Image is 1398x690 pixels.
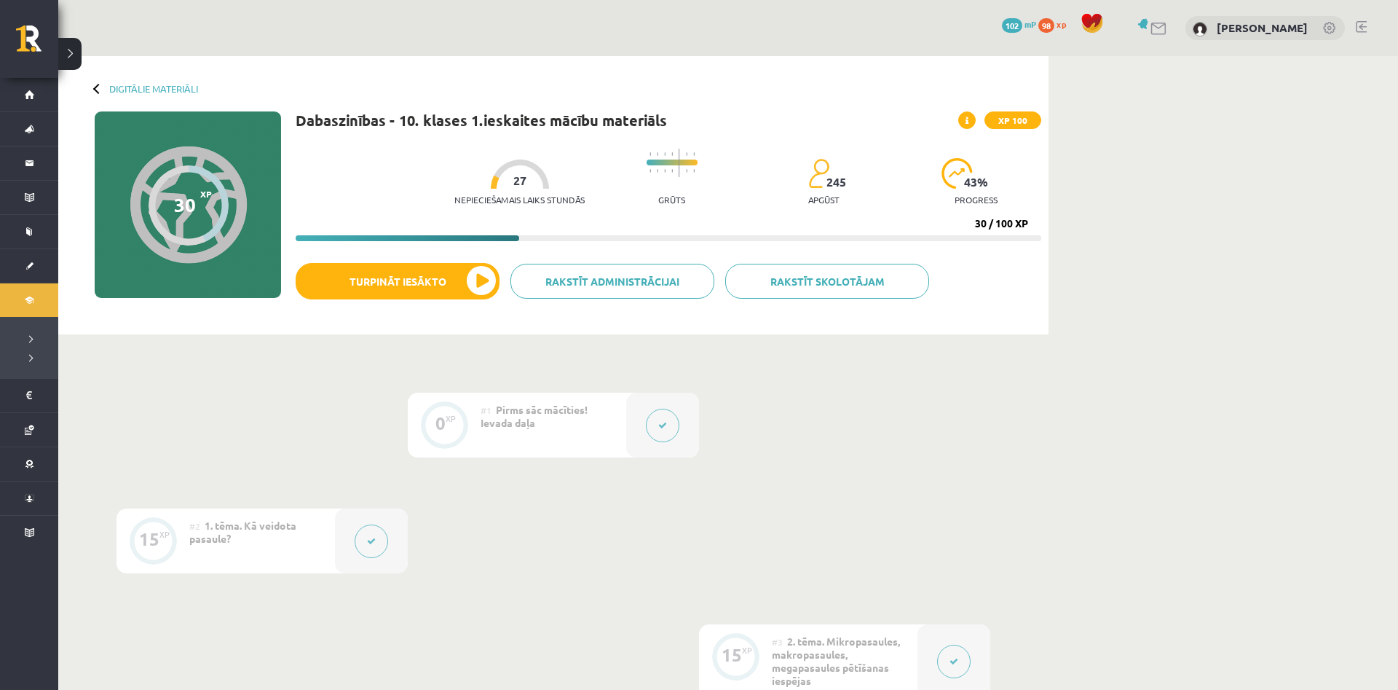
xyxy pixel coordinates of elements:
p: Nepieciešamais laiks stundās [454,195,585,205]
a: [PERSON_NAME] [1217,20,1308,35]
img: icon-long-line-d9ea69661e0d244f92f715978eff75569469978d946b2353a9bb055b3ed8787d.svg [679,149,680,177]
a: 98 xp [1038,18,1073,30]
span: #1 [481,404,491,416]
span: 27 [513,174,526,187]
img: icon-short-line-57e1e144782c952c97e751825c79c345078a6d821885a25fce030b3d8c18986b.svg [671,169,673,173]
span: Pirms sāc mācīties! Ievada daļa [481,403,588,429]
img: icon-progress-161ccf0a02000e728c5f80fcf4c31c7af3da0e1684b2b1d7c360e028c24a22f1.svg [941,158,973,189]
div: 15 [139,533,159,546]
img: icon-short-line-57e1e144782c952c97e751825c79c345078a6d821885a25fce030b3d8c18986b.svg [664,169,666,173]
div: XP [446,415,456,423]
p: apgūst [808,195,840,205]
img: students-c634bb4e5e11cddfef0936a35e636f08e4e9abd3cc4e673bd6f9a4125e45ecb1.svg [808,158,829,189]
img: icon-short-line-57e1e144782c952c97e751825c79c345078a6d821885a25fce030b3d8c18986b.svg [686,152,687,156]
p: progress [955,195,998,205]
div: XP [742,646,752,654]
img: icon-short-line-57e1e144782c952c97e751825c79c345078a6d821885a25fce030b3d8c18986b.svg [664,152,666,156]
img: icon-short-line-57e1e144782c952c97e751825c79c345078a6d821885a25fce030b3d8c18986b.svg [657,169,658,173]
div: 0 [435,417,446,430]
span: 1. tēma. Kā veidota pasaule? [189,519,296,545]
span: 43 % [964,176,989,189]
h1: Dabaszinības - 10. klases 1.ieskaites mācību materiāls [296,111,667,129]
span: xp [1057,18,1066,30]
span: mP [1024,18,1036,30]
img: icon-short-line-57e1e144782c952c97e751825c79c345078a6d821885a25fce030b3d8c18986b.svg [693,152,695,156]
img: icon-short-line-57e1e144782c952c97e751825c79c345078a6d821885a25fce030b3d8c18986b.svg [693,169,695,173]
span: #3 [772,636,783,648]
a: Rakstīt administrācijai [510,264,714,299]
img: Laura Kallase [1193,22,1207,36]
a: Rakstīt skolotājam [725,264,929,299]
div: XP [159,530,170,538]
div: 30 [174,194,196,216]
img: icon-short-line-57e1e144782c952c97e751825c79c345078a6d821885a25fce030b3d8c18986b.svg [649,169,651,173]
div: 15 [722,648,742,662]
span: XP [200,189,212,199]
button: Turpināt iesākto [296,263,499,299]
span: 2. tēma. Mikropasaules, makropasaules, megapasaules pētīšanas iespējas [772,635,900,687]
img: icon-short-line-57e1e144782c952c97e751825c79c345078a6d821885a25fce030b3d8c18986b.svg [649,152,651,156]
img: icon-short-line-57e1e144782c952c97e751825c79c345078a6d821885a25fce030b3d8c18986b.svg [686,169,687,173]
span: 102 [1002,18,1022,33]
a: Digitālie materiāli [109,83,198,94]
a: 102 mP [1002,18,1036,30]
span: 245 [826,176,846,189]
a: Rīgas 1. Tālmācības vidusskola [16,26,58,62]
span: XP 100 [984,111,1041,129]
img: icon-short-line-57e1e144782c952c97e751825c79c345078a6d821885a25fce030b3d8c18986b.svg [671,152,673,156]
span: 98 [1038,18,1054,33]
p: Grūts [658,195,685,205]
span: #2 [189,520,200,532]
img: icon-short-line-57e1e144782c952c97e751825c79c345078a6d821885a25fce030b3d8c18986b.svg [657,152,658,156]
